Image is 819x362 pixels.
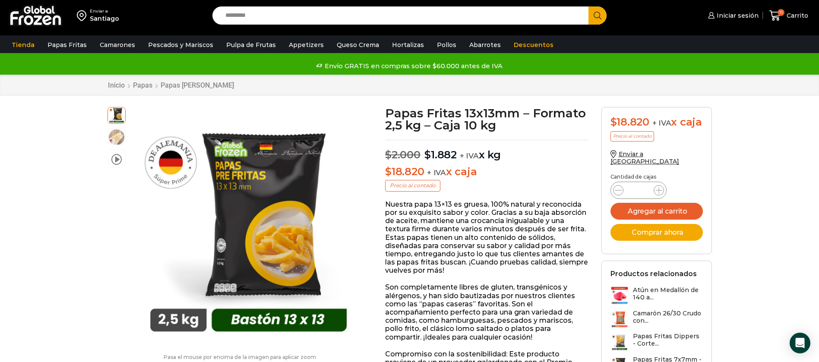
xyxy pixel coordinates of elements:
a: Enviar a [GEOGRAPHIC_DATA] [610,150,680,165]
span: 13×13 [108,129,125,146]
a: Camarones [95,37,139,53]
p: Nuestra papa 13×13 es gruesa, 100% natural y reconocida por su exquisito sabor y color. Gracias a... [385,200,588,275]
a: Hortalizas [388,37,428,53]
a: Iniciar sesión [706,7,759,24]
span: 11 [778,9,784,16]
span: Iniciar sesión [715,11,759,20]
a: Inicio [108,81,125,89]
a: Papas [PERSON_NAME] [160,81,234,89]
span: + IVA [427,168,446,177]
span: Carrito [784,11,808,20]
bdi: 18.820 [385,165,424,178]
bdi: 2.000 [385,148,421,161]
h3: Atún en Medallón de 140 a... [633,286,703,301]
p: x kg [385,140,588,161]
p: Cantidad de cajas [610,174,703,180]
p: Precio al contado [610,131,654,142]
a: Atún en Medallón de 140 a... [610,286,703,305]
span: + IVA [460,151,479,160]
span: 13-x-13-2kg [108,106,125,123]
div: Enviar a [90,8,119,14]
p: Precio al contado [385,180,440,191]
h1: Papas Fritas 13x13mm – Formato 2,5 kg – Caja 10 kg [385,107,588,131]
a: Appetizers [285,37,328,53]
div: x caja [610,116,703,129]
h3: Camarón 26/30 Crudo con... [633,310,703,324]
p: x caja [385,166,588,178]
span: $ [610,116,617,128]
span: + IVA [652,119,671,127]
p: Pasa el mouse por encima de la imagen para aplicar zoom [108,354,373,360]
span: $ [385,148,392,161]
input: Product quantity [630,184,647,196]
a: Pollos [433,37,461,53]
a: Papas Fritas Dippers - Corte... [610,333,703,351]
div: Santiago [90,14,119,23]
span: $ [385,165,392,178]
a: Queso Crema [332,37,383,53]
a: Descuentos [509,37,558,53]
h3: Papas Fritas Dippers - Corte... [633,333,703,347]
a: Pescados y Mariscos [144,37,218,53]
bdi: 1.882 [424,148,457,161]
div: Open Intercom Messenger [790,333,810,353]
button: Agregar al carrito [610,203,703,220]
a: Pulpa de Frutas [222,37,280,53]
nav: Breadcrumb [108,81,234,89]
a: Papas Fritas [43,37,91,53]
a: Camarón 26/30 Crudo con... [610,310,703,328]
p: Son completamente libres de gluten, transgénicos y alérgenos, y han sido bautizadas por nuestros ... [385,283,588,341]
a: Tienda [7,37,39,53]
a: Abarrotes [465,37,505,53]
span: $ [424,148,431,161]
bdi: 18.820 [610,116,649,128]
a: Papas [133,81,153,89]
h2: Productos relacionados [610,270,697,278]
button: Comprar ahora [610,224,703,241]
a: 11 Carrito [767,6,810,26]
img: address-field-icon.svg [77,8,90,23]
button: Search button [588,6,607,25]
